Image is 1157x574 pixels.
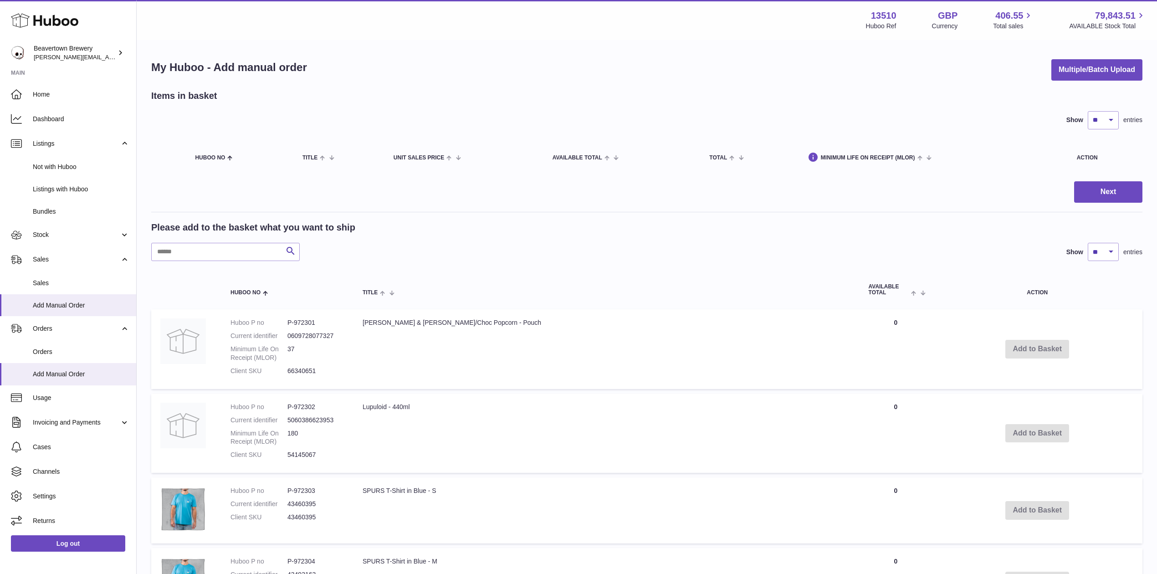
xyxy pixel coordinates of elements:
a: 406.55 Total sales [993,10,1034,31]
h1: My Huboo - Add manual order [151,60,307,75]
dd: P-972301 [287,318,344,327]
span: 406.55 [995,10,1023,22]
dt: Minimum Life On Receipt (MLOR) [230,429,287,446]
dt: Client SKU [230,451,287,459]
td: 0 [860,309,932,389]
dd: 43460395 [287,513,344,522]
span: Orders [33,348,129,356]
span: Listings with Huboo [33,185,129,194]
dt: Current identifier [230,332,287,340]
span: Not with Huboo [33,163,129,171]
span: Total [709,155,727,161]
span: Sales [33,255,120,264]
img: Joe & Sephs Caramel/Choc Popcorn - Pouch [160,318,206,364]
dd: 54145067 [287,451,344,459]
div: Beavertown Brewery [34,44,116,61]
button: Next [1074,181,1142,203]
span: Add Manual Order [33,301,129,310]
dd: P-972302 [287,403,344,411]
dd: 5060386623953 [287,416,344,425]
span: Usage [33,394,129,402]
span: Listings [33,139,120,148]
span: Total sales [993,22,1034,31]
span: Add Manual Order [33,370,129,379]
span: Minimum Life On Receipt (MLOR) [821,155,915,161]
span: Title [302,155,317,161]
a: Log out [11,535,125,552]
img: SPURS T-Shirt in Blue - S [160,487,206,532]
dd: 43460395 [287,500,344,508]
td: SPURS T-Shirt in Blue - S [353,477,860,543]
span: Sales [33,279,129,287]
div: Currency [932,22,958,31]
span: Dashboard [33,115,129,123]
td: Lupuloid - 440ml [353,394,860,473]
dt: Minimum Life On Receipt (MLOR) [230,345,287,362]
span: AVAILABLE Total [553,155,602,161]
span: entries [1123,248,1142,256]
span: AVAILABLE Total [869,284,909,296]
span: Invoicing and Payments [33,418,120,427]
th: Action [932,275,1142,305]
img: Matthew.McCormack@beavertownbrewery.co.uk [11,46,25,60]
dt: Huboo P no [230,557,287,566]
dt: Huboo P no [230,487,287,495]
dt: Current identifier [230,500,287,508]
span: Cases [33,443,129,451]
span: Stock [33,231,120,239]
dt: Huboo P no [230,318,287,327]
td: 0 [860,477,932,543]
dd: P-972304 [287,557,344,566]
span: AVAILABLE Stock Total [1069,22,1146,31]
dt: Current identifier [230,416,287,425]
dd: 37 [287,345,344,362]
strong: 13510 [871,10,896,22]
dd: 0609728077327 [287,332,344,340]
dd: 180 [287,429,344,446]
span: Returns [33,517,129,525]
span: Unit Sales Price [394,155,444,161]
label: Show [1066,116,1083,124]
span: Huboo no [195,155,225,161]
label: Show [1066,248,1083,256]
dt: Client SKU [230,367,287,375]
span: Orders [33,324,120,333]
img: Lupuloid - 440ml [160,403,206,448]
dt: Huboo P no [230,403,287,411]
span: Bundles [33,207,129,216]
span: Channels [33,467,129,476]
h2: Items in basket [151,90,217,102]
dt: Client SKU [230,513,287,522]
span: 79,843.51 [1095,10,1136,22]
button: Multiple/Batch Upload [1051,59,1142,81]
div: Action [1077,155,1133,161]
span: [PERSON_NAME][EMAIL_ADDRESS][PERSON_NAME][DOMAIN_NAME] [34,53,231,61]
span: Settings [33,492,129,501]
dd: 66340651 [287,367,344,375]
span: Home [33,90,129,99]
h2: Please add to the basket what you want to ship [151,221,355,234]
span: Title [363,290,378,296]
span: entries [1123,116,1142,124]
td: 0 [860,394,932,473]
a: 79,843.51 AVAILABLE Stock Total [1069,10,1146,31]
span: Huboo no [230,290,261,296]
dd: P-972303 [287,487,344,495]
div: Huboo Ref [866,22,896,31]
strong: GBP [938,10,957,22]
td: [PERSON_NAME] & [PERSON_NAME]/Choc Popcorn - Pouch [353,309,860,389]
